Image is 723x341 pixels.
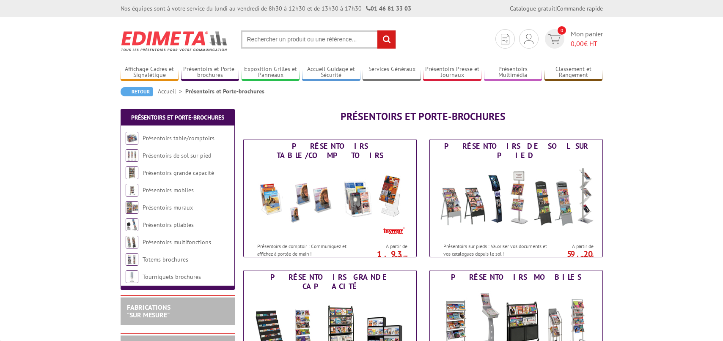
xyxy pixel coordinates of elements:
h1: Présentoirs et Porte-brochures [243,111,603,122]
strong: 01 46 81 33 03 [366,5,411,12]
div: | [510,4,603,13]
img: Présentoirs mobiles [126,184,138,196]
a: FABRICATIONS"Sur Mesure" [127,303,170,319]
a: Présentoirs grande capacité [143,169,214,177]
input: Rechercher un produit ou une référence... [241,30,396,49]
a: Classement et Rangement [544,65,603,79]
span: 0,00 [571,39,584,48]
a: Présentoirs et Porte-brochures [181,65,239,79]
span: A partir de [364,243,407,250]
p: 1.93 € [360,251,407,262]
div: Présentoirs grande capacité [246,273,414,291]
div: Présentoirs de sol sur pied [432,142,600,160]
span: € HT [571,39,603,49]
a: Présentoirs mobiles [143,186,194,194]
a: Présentoirs de sol sur pied Présentoirs de sol sur pied Présentoirs sur pieds : Valoriser vos doc... [429,139,603,257]
a: Présentoirs muraux [143,204,193,211]
img: Présentoirs table/comptoirs [126,132,138,145]
a: Accueil [158,87,185,95]
img: Totems brochures [126,253,138,266]
input: rechercher [377,30,396,49]
img: Présentoirs grande capacité [126,166,138,179]
div: Nos équipes sont à votre service du lundi au vendredi de 8h30 à 12h30 et de 13h30 à 17h30 [121,4,411,13]
a: Présentoirs Presse et Journaux [423,65,481,79]
a: Commande rapide [557,5,603,12]
img: Présentoirs muraux [126,201,138,214]
sup: HT [587,254,594,261]
a: Présentoirs multifonctions [143,238,211,246]
sup: HT [401,254,407,261]
a: Catalogue gratuit [510,5,555,12]
img: devis rapide [548,34,561,44]
img: Présentoirs multifonctions [126,236,138,248]
div: Présentoirs table/comptoirs [246,142,414,160]
img: Présentoirs de sol sur pied [126,149,138,162]
a: Présentoirs et Porte-brochures [131,114,224,121]
img: Tourniquets brochures [126,270,138,283]
span: Mon panier [571,29,603,49]
a: Présentoirs table/comptoirs Présentoirs table/comptoirs Présentoirs de comptoir : Communiquez et ... [243,139,417,257]
img: Edimeta [121,25,228,57]
a: Exposition Grilles et Panneaux [242,65,300,79]
a: Tourniquets brochures [143,273,201,281]
img: Présentoirs pliables [126,218,138,231]
span: 0 [558,26,566,35]
li: Présentoirs et Porte-brochures [185,87,264,95]
img: devis rapide [501,34,509,44]
a: devis rapide 0 Mon panier 0,00€ HT [543,29,603,49]
a: Présentoirs de sol sur pied [143,152,211,159]
img: Présentoirs table/comptoirs [252,162,408,238]
a: Retour [121,87,153,96]
div: Présentoirs mobiles [432,273,600,282]
a: Présentoirs table/comptoirs [143,134,214,142]
a: Présentoirs Multimédia [484,65,542,79]
a: Totems brochures [143,256,188,263]
img: devis rapide [524,34,533,44]
p: Présentoirs de comptoir : Communiquez et affichez à portée de main ! [257,243,362,257]
span: A partir de [550,243,594,250]
p: Présentoirs sur pieds : Valoriser vos documents et vos catalogues depuis le sol ! [443,243,548,257]
a: Présentoirs pliables [143,221,194,229]
a: Affichage Cadres et Signalétique [121,65,179,79]
p: 59.20 € [546,251,594,262]
img: Présentoirs de sol sur pied [438,162,594,238]
a: Services Généraux [363,65,421,79]
a: Accueil Guidage et Sécurité [302,65,360,79]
